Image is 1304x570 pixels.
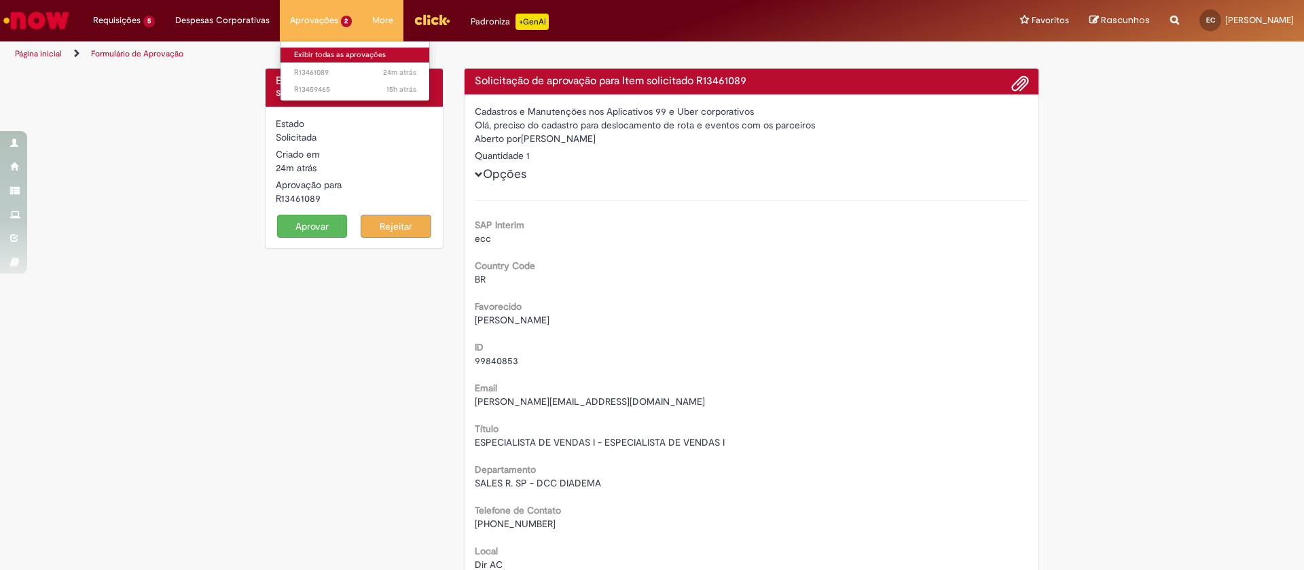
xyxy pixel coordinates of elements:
img: ServiceNow [1,7,71,34]
span: Rascunhos [1101,14,1150,26]
div: Cadastros e Manutenções nos Aplicativos 99 e Uber corporativos [475,105,1029,118]
time: 29/08/2025 09:31:00 [276,162,316,174]
span: ecc [475,232,491,245]
span: 99840853 [475,355,518,367]
span: [PERSON_NAME][EMAIL_ADDRESS][DOMAIN_NAME] [475,395,705,408]
span: R13459465 [294,84,416,95]
img: click_logo_yellow_360x200.png [414,10,450,30]
span: EC [1206,16,1215,24]
a: Formulário de Aprovação [91,48,183,59]
span: 2 [341,16,352,27]
b: Título [475,423,499,435]
label: Criado em [276,147,320,161]
div: [PERSON_NAME] [475,132,1029,149]
h4: Solicitação de aprovação para Item solicitado R13461089 [475,75,1029,88]
ul: Aprovações [280,41,431,101]
span: More [372,14,393,27]
span: BR [475,273,486,285]
span: Despesas Corporativas [175,14,270,27]
a: Aberto R13461089 : [280,65,430,80]
a: Exibir todas as aprovações [280,48,430,63]
div: Solicitada [276,130,433,144]
div: Padroniza [471,14,549,30]
a: Página inicial [15,48,62,59]
span: Favoritos [1032,14,1069,27]
b: Favorecido [475,300,522,313]
b: Email [475,382,497,394]
b: ID [475,341,484,353]
span: R13461089 [294,67,416,78]
span: [PERSON_NAME] [475,314,549,326]
a: Aberto R13459465 : [280,82,430,97]
span: [PERSON_NAME] [1225,14,1294,26]
label: Estado [276,117,304,130]
div: R13461089 [276,192,433,205]
b: Departamento [475,463,536,476]
button: Rejeitar [361,215,431,238]
div: Olá, preciso do cadastro para deslocamento de rota e eventos com os parceiros [475,118,1029,132]
b: SAP Interim [475,219,524,231]
span: Requisições [93,14,141,27]
label: Aprovação para [276,178,342,192]
b: Telefone de Contato [475,504,561,516]
div: 29/08/2025 09:31:00 [276,161,433,175]
span: 15h atrás [386,84,416,94]
span: 5 [143,16,155,27]
h4: Este Item solicitado requer a sua aprovação [276,75,433,99]
span: [PHONE_NUMBER] [475,518,556,530]
span: 24m atrás [276,162,316,174]
span: SALES R. SP - DCC DIADEMA [475,477,601,489]
b: Country Code [475,260,535,272]
span: ESPECIALISTA DE VENDAS I - ESPECIALISTA DE VENDAS I [475,436,725,448]
div: Quantidade 1 [475,149,1029,162]
span: 24m atrás [383,67,416,77]
p: +GenAi [515,14,549,30]
b: Local [475,545,498,557]
ul: Trilhas de página [10,41,859,67]
a: Rascunhos [1089,14,1150,27]
span: Aprovações [290,14,338,27]
time: 29/08/2025 09:31:00 [383,67,416,77]
button: Aprovar [277,215,348,238]
label: Aberto por [475,132,521,145]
